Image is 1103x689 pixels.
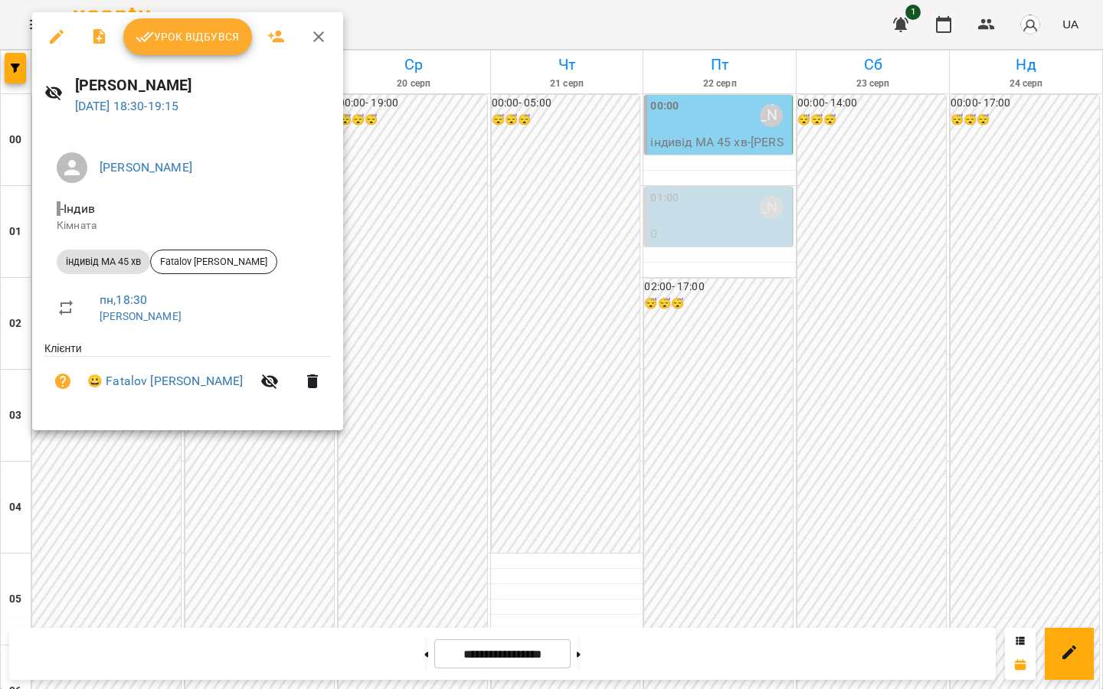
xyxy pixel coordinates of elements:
[57,218,319,233] p: Кімната
[75,99,179,113] a: [DATE] 18:30-19:15
[87,372,243,390] a: 😀 Fatalov [PERSON_NAME]
[100,310,182,322] a: [PERSON_NAME]
[150,250,277,274] div: Fatalov [PERSON_NAME]
[75,73,331,97] h6: [PERSON_NAME]
[44,363,81,400] button: Візит ще не сплачено. Додати оплату?
[151,255,277,269] span: Fatalov [PERSON_NAME]
[100,292,147,307] a: пн , 18:30
[57,201,98,216] span: - Індив
[44,341,331,412] ul: Клієнти
[100,160,192,175] a: [PERSON_NAME]
[123,18,252,55] button: Урок відбувся
[57,255,150,269] span: індивід МА 45 хв
[136,28,240,46] span: Урок відбувся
